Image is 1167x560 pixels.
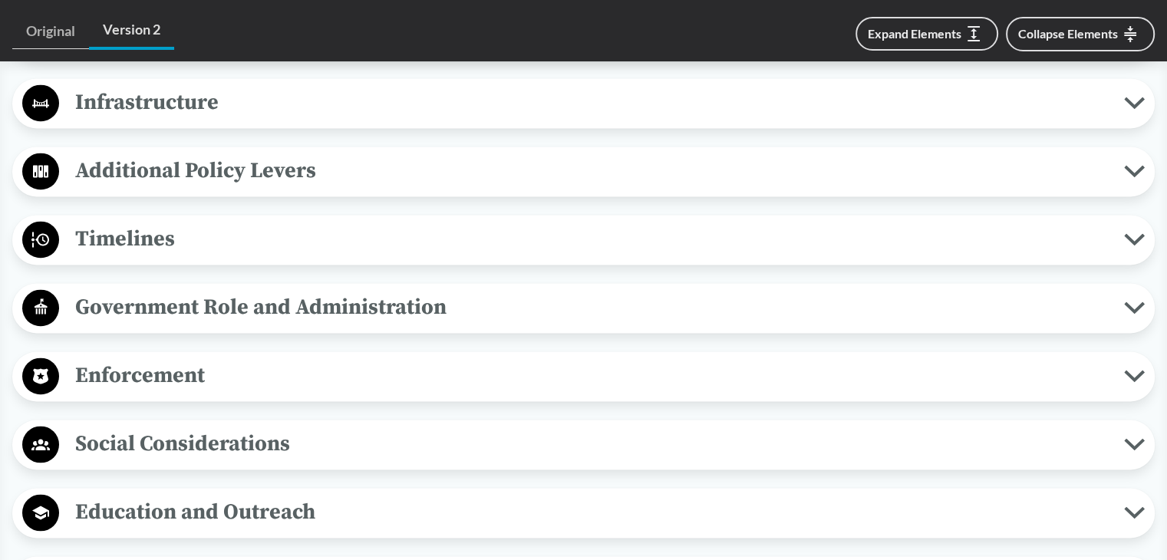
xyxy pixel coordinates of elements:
span: Timelines [59,222,1124,256]
a: Version 2 [89,12,174,50]
button: Expand Elements [855,17,998,51]
button: Timelines [18,220,1149,259]
span: Additional Policy Levers [59,153,1124,188]
span: Enforcement [59,358,1124,393]
span: Education and Outreach [59,495,1124,529]
span: Social Considerations [59,427,1124,461]
button: Infrastructure [18,84,1149,123]
a: Original [12,14,89,49]
button: Social Considerations [18,425,1149,464]
button: Education and Outreach [18,493,1149,532]
button: Government Role and Administration [18,288,1149,328]
button: Enforcement [18,357,1149,396]
span: Government Role and Administration [59,290,1124,324]
button: Collapse Elements [1006,17,1155,51]
button: Additional Policy Levers [18,152,1149,191]
span: Infrastructure [59,85,1124,120]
